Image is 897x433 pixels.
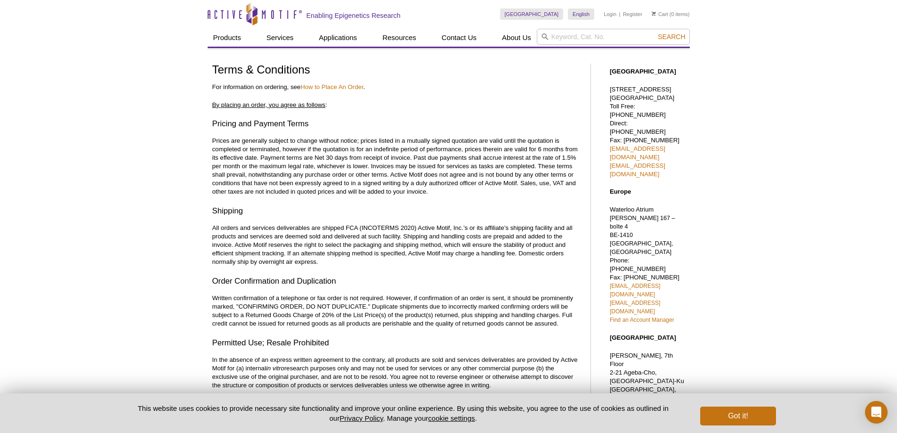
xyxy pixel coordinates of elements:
a: Privacy Policy [339,414,383,422]
a: Services [261,29,299,47]
h3: Order Confirmation and Duplication [212,276,581,287]
p: This website uses cookies to provide necessary site functionality and improve your online experie... [121,403,685,423]
input: Keyword, Cat. No. [537,29,690,45]
strong: [GEOGRAPHIC_DATA] [610,334,676,341]
a: [EMAIL_ADDRESS][DOMAIN_NAME] [610,162,665,178]
p: : [212,101,581,109]
a: Login [604,11,616,17]
button: Got it! [700,407,776,425]
p: For information on ordering, see . [212,83,581,91]
div: Open Intercom Messenger [865,401,888,424]
a: Register [623,11,642,17]
a: Applications [313,29,363,47]
i: in vitro [266,365,284,372]
a: How to Place An Order [300,83,363,90]
a: [GEOGRAPHIC_DATA] [500,8,564,20]
p: All orders and services deliverables are shipped FCA (INCOTERMS 2020) Active Motif, Inc.’s or its... [212,224,581,266]
u: By placing an order, you agree as follows [212,101,325,108]
a: Find an Account Manager [610,317,674,323]
a: [EMAIL_ADDRESS][DOMAIN_NAME] [610,145,665,161]
button: cookie settings [428,414,475,422]
a: Resources [377,29,422,47]
p: [STREET_ADDRESS] [GEOGRAPHIC_DATA] Toll Free: [PHONE_NUMBER] Direct: [PHONE_NUMBER] Fax: [PHONE_N... [610,85,685,179]
a: [EMAIL_ADDRESS][DOMAIN_NAME] [610,283,660,298]
a: Products [208,29,247,47]
li: | [619,8,621,20]
p: Waterloo Atrium Phone: [PHONE_NUMBER] Fax: [PHONE_NUMBER] [610,205,685,324]
strong: [GEOGRAPHIC_DATA] [610,68,676,75]
li: (0 items) [652,8,690,20]
h3: Pricing and Payment Terms [212,118,581,130]
h1: Terms & Conditions [212,64,581,77]
button: Search [655,33,688,41]
span: [PERSON_NAME] 167 – boîte 4 BE-1410 [GEOGRAPHIC_DATA], [GEOGRAPHIC_DATA] [610,215,675,255]
a: About Us [496,29,537,47]
a: [EMAIL_ADDRESS][DOMAIN_NAME] [610,300,660,315]
a: English [568,8,594,20]
h2: Enabling Epigenetics Research [307,11,401,20]
span: Search [658,33,685,41]
a: Cart [652,11,668,17]
p: Written confirmation of a telephone or fax order is not required. However, if confirmation of an ... [212,294,581,328]
a: Contact Us [436,29,482,47]
h3: Shipping [212,205,581,217]
p: In the absence of an express written agreement to the contrary, all products are sold and service... [212,356,581,390]
h3: Permitted Use; Resale Prohibited [212,337,581,349]
p: Prices are generally subject to change without notice; prices listed in a mutually signed quotati... [212,137,581,196]
strong: Europe [610,188,631,195]
img: Your Cart [652,11,656,16]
